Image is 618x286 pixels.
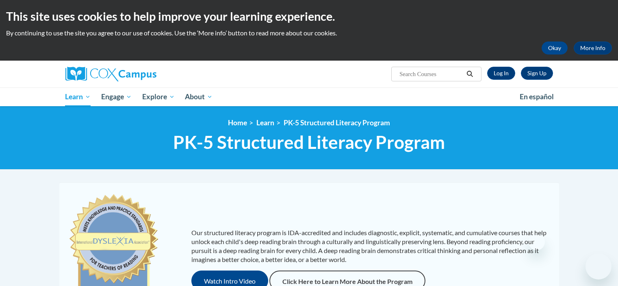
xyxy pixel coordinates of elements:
[173,131,445,153] span: PK-5 Structured Literacy Program
[101,92,132,102] span: Engage
[60,87,96,106] a: Learn
[284,118,390,127] a: PK-5 Structured Literacy Program
[6,28,612,37] p: By continuing to use the site you agree to our use of cookies. Use the ‘More info’ button to read...
[574,41,612,55] a: More Info
[520,92,554,101] span: En español
[464,69,476,79] button: Search
[585,253,611,279] iframe: Button to launch messaging window
[514,88,559,105] a: En español
[53,87,565,106] div: Main menu
[487,67,515,80] a: Log In
[256,118,274,127] a: Learn
[142,92,175,102] span: Explore
[399,69,464,79] input: Search Courses
[185,92,213,102] span: About
[6,8,612,24] h2: This site uses cookies to help improve your learning experience.
[191,228,551,264] p: Our structured literacy program is IDA-accredited and includes diagnostic, explicit, systematic, ...
[542,41,568,55] button: Okay
[521,67,553,80] a: Register
[180,87,218,106] a: About
[65,67,156,81] img: Cox Campus
[65,67,220,81] a: Cox Campus
[65,92,91,102] span: Learn
[137,87,180,106] a: Explore
[96,87,137,106] a: Engage
[228,118,247,127] a: Home
[529,234,545,250] iframe: Close message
